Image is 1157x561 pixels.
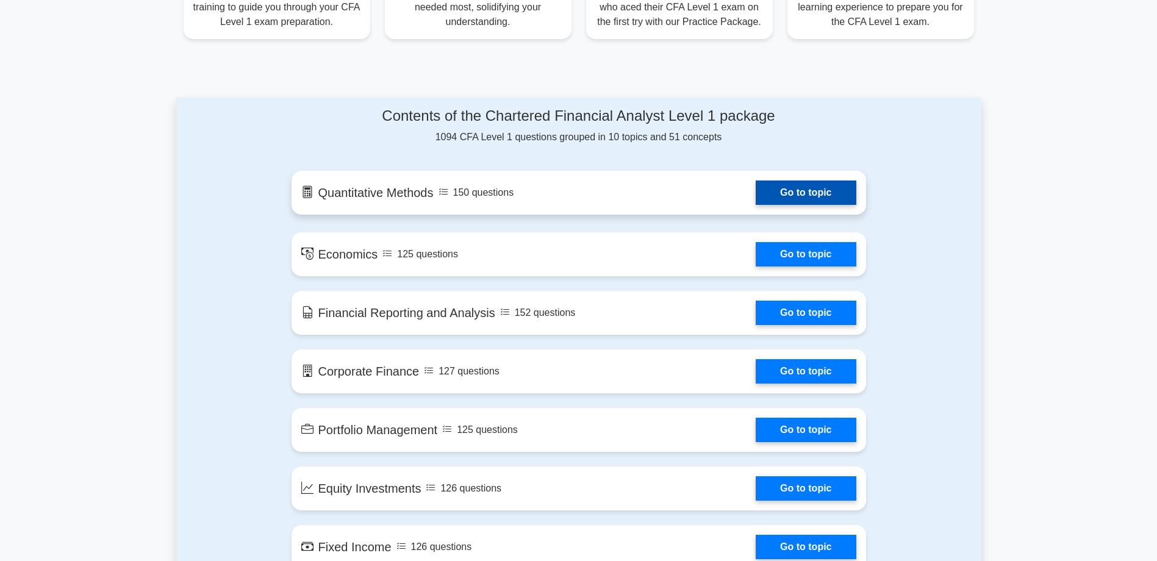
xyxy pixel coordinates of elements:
a: Go to topic [756,418,856,442]
a: Go to topic [756,535,856,559]
a: Go to topic [756,301,856,325]
div: 1094 CFA Level 1 questions grouped in 10 topics and 51 concepts [292,107,866,145]
a: Go to topic [756,180,856,205]
a: Go to topic [756,359,856,384]
h4: Contents of the Chartered Financial Analyst Level 1 package [292,107,866,125]
a: Go to topic [756,242,856,266]
a: Go to topic [756,476,856,501]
